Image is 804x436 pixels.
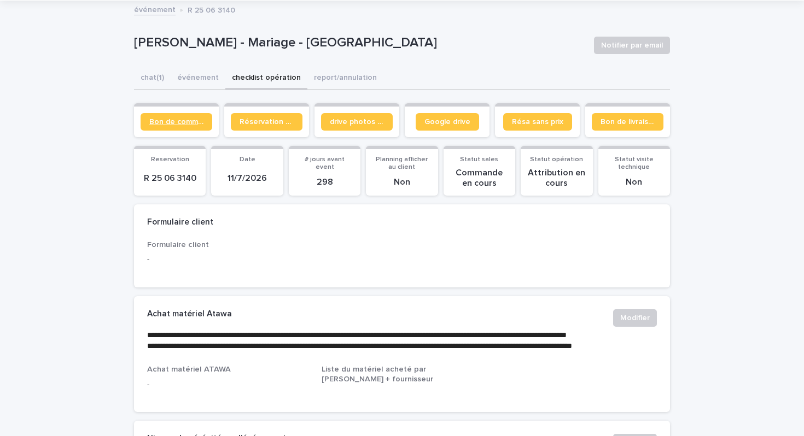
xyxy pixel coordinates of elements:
p: - [147,379,308,391]
span: Statut sales [460,156,498,163]
a: drive photos coordinateur [321,113,393,131]
span: Achat matériel ATAWA [147,366,231,373]
p: 11/7/2026 [218,173,276,184]
span: Réservation client [240,118,294,126]
span: Statut opération [530,156,583,163]
button: Modifier [613,309,657,327]
span: Notifier par email [601,40,663,51]
span: Modifier [620,313,650,323]
span: Date [240,156,255,163]
p: Non [372,177,431,187]
a: événement [134,3,176,15]
a: Bon de commande [141,113,212,131]
a: Résa sans prix [503,113,572,131]
span: Résa sans prix [512,118,563,126]
span: Bon de livraison [601,118,655,126]
span: Liste du matériel acheté par [PERSON_NAME] + fournisseur [322,366,433,382]
button: événement [171,67,225,90]
span: Bon de commande [149,118,203,126]
span: Google drive [424,118,470,126]
span: drive photos coordinateur [330,118,384,126]
p: Commande en cours [450,168,509,188]
button: Notifier par email [594,37,670,54]
p: Non [605,177,663,187]
h2: Achat matériel Atawa [147,309,232,319]
span: # jours avant event [305,156,345,170]
p: - [147,254,308,266]
p: Attribution en cours [527,168,586,188]
a: Réservation client [231,113,302,131]
p: R 25 06 3140 [188,3,235,15]
span: Reservation [151,156,189,163]
p: 298 [295,177,354,187]
button: report/annulation [307,67,383,90]
p: R 25 06 3140 [141,173,199,184]
button: chat (1) [134,67,171,90]
h2: Formulaire client [147,217,213,227]
button: checklist opération [225,67,307,90]
a: Google drive [416,113,479,131]
a: Bon de livraison [592,113,663,131]
span: Planning afficher au client [376,156,428,170]
span: Statut visite technique [615,156,654,170]
p: [PERSON_NAME] - Mariage - [GEOGRAPHIC_DATA] [134,35,585,51]
span: Formulaire client [147,241,209,249]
